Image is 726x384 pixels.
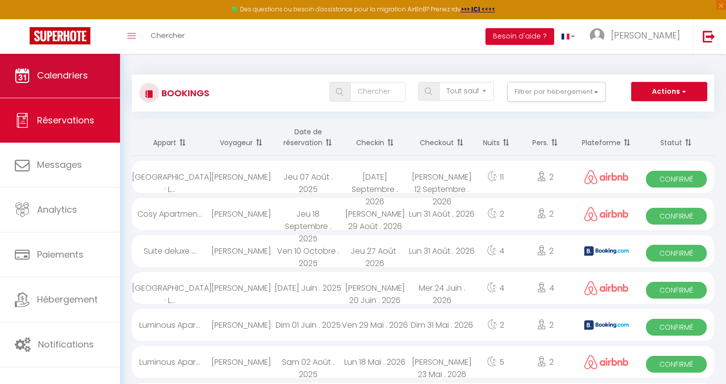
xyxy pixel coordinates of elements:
[37,293,98,306] span: Hébergement
[151,30,185,40] span: Chercher
[582,19,692,54] a: ... [PERSON_NAME]
[350,82,405,102] input: Chercher
[476,119,517,156] th: Sort by nights
[207,119,275,156] th: Sort by guest
[703,30,715,42] img: logout
[341,119,408,156] th: Sort by checkin
[590,28,605,43] img: ...
[485,28,554,45] button: Besoin d'aide ?
[37,248,83,261] span: Paiements
[143,19,192,54] a: Chercher
[159,82,209,104] h3: Bookings
[38,338,94,350] span: Notifications
[631,82,707,102] button: Actions
[132,119,207,156] th: Sort by rentals
[611,29,680,41] span: [PERSON_NAME]
[639,119,714,156] th: Sort by status
[30,27,90,44] img: Super Booking
[461,5,495,13] a: >>> ICI <<<<
[275,119,342,156] th: Sort by booking date
[37,114,94,126] span: Réservations
[408,119,476,156] th: Sort by checkout
[37,203,77,216] span: Analytics
[516,119,574,156] th: Sort by people
[37,69,88,81] span: Calendriers
[507,82,606,102] button: Filtrer par hébergement
[574,119,639,156] th: Sort by channel
[37,158,82,171] span: Messages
